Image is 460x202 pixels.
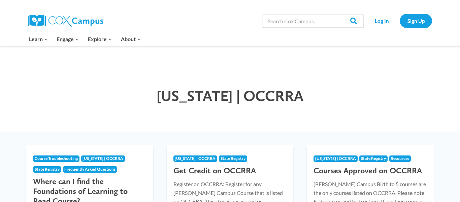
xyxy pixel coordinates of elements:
span: State Registry [35,167,60,172]
span: [US_STATE] | OCCRRA [175,156,216,161]
button: Child menu of Engage [53,32,84,46]
input: Search Cox Campus [263,14,364,28]
nav: Secondary Navigation [367,14,432,28]
span: [US_STATE] | OCCRRA [83,156,123,161]
nav: Primary Navigation [25,32,145,46]
span: State Registry [361,156,386,161]
a: Sign Up [400,14,432,28]
span: [US_STATE] | OCCRRA [157,87,303,105]
img: Cox Campus [28,15,103,27]
span: Resources [391,156,409,161]
span: State Registry [221,156,245,161]
span: Course Troubleshooting [35,156,78,161]
h3: Get Credit on OCCRRA [173,166,287,176]
span: [US_STATE] | OCCRRA [315,156,356,161]
span: Frequently Asked Questions [64,167,116,172]
button: Child menu of Learn [25,32,53,46]
a: Log In [367,14,396,28]
button: Child menu of Explore [84,32,117,46]
h3: Courses Approved on OCCRRA [314,166,427,176]
button: Child menu of About [117,32,145,46]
